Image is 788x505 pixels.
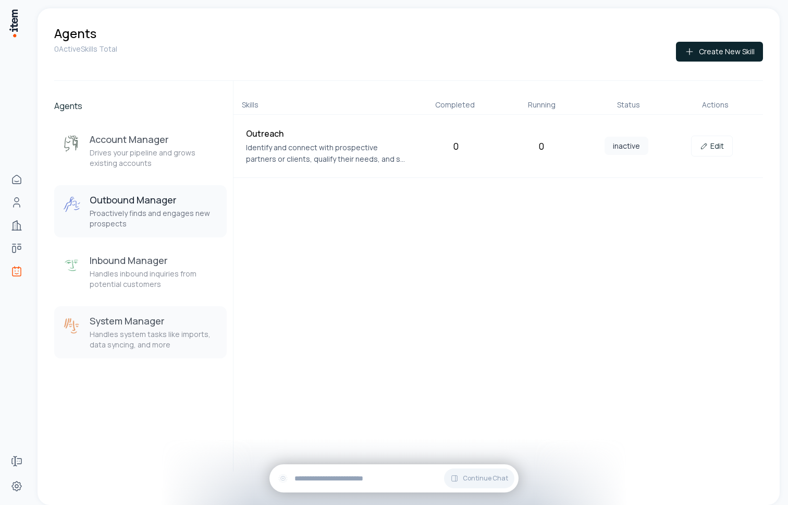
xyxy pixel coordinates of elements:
[691,136,733,157] a: Edit
[54,246,227,298] button: Inbound ManagerInbound ManagerHandles inbound inquiries from potential customers
[54,125,227,177] button: Account ManagerAccount ManagerDrives your pipeline and grows existing accounts
[90,194,218,206] h3: Outbound Manager
[463,474,508,483] span: Continue Chat
[63,196,81,214] img: Outbound Manager
[246,127,409,140] h4: Outreach
[8,8,19,38] img: Item Brain Logo
[63,317,81,335] img: System Manager
[6,238,27,259] a: Deals
[90,269,218,290] p: Handles inbound inquiries from potential customers
[605,137,648,155] span: inactive
[54,185,227,237] button: Outbound ManagerOutbound ManagerProactively finds and engages new prospects
[63,135,81,154] img: Account Manager
[246,142,409,165] p: Identify and connect with prospective partners or clients, qualify their needs, and set up opport...
[54,306,227,358] button: System ManagerSystem ManagerHandles system tasks like imports, data syncing, and more
[6,215,27,236] a: Companies
[6,192,27,213] a: People
[415,100,494,110] div: Completed
[90,208,218,229] p: Proactively finds and engages new prospects
[54,100,227,112] h2: Agents
[54,25,96,42] h1: Agents
[54,44,117,54] p: 0 Active Skills Total
[417,139,494,153] div: 0
[589,100,668,110] div: Status
[90,148,218,169] p: Drives your pipeline and grows existing accounts
[6,476,27,497] a: Settings
[502,139,580,153] div: 0
[269,464,519,492] div: Continue Chat
[676,42,763,62] button: Create New Skill
[676,100,755,110] div: Actions
[502,100,581,110] div: Running
[90,315,218,327] h3: System Manager
[6,261,27,282] a: Agents
[6,169,27,190] a: Home
[444,468,514,488] button: Continue Chat
[63,256,81,275] img: Inbound Manager
[90,254,218,267] h3: Inbound Manager
[242,100,407,110] div: Skills
[90,133,218,146] h3: Account Manager
[90,329,218,350] p: Handles system tasks like imports, data syncing, and more
[6,451,27,472] a: Forms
